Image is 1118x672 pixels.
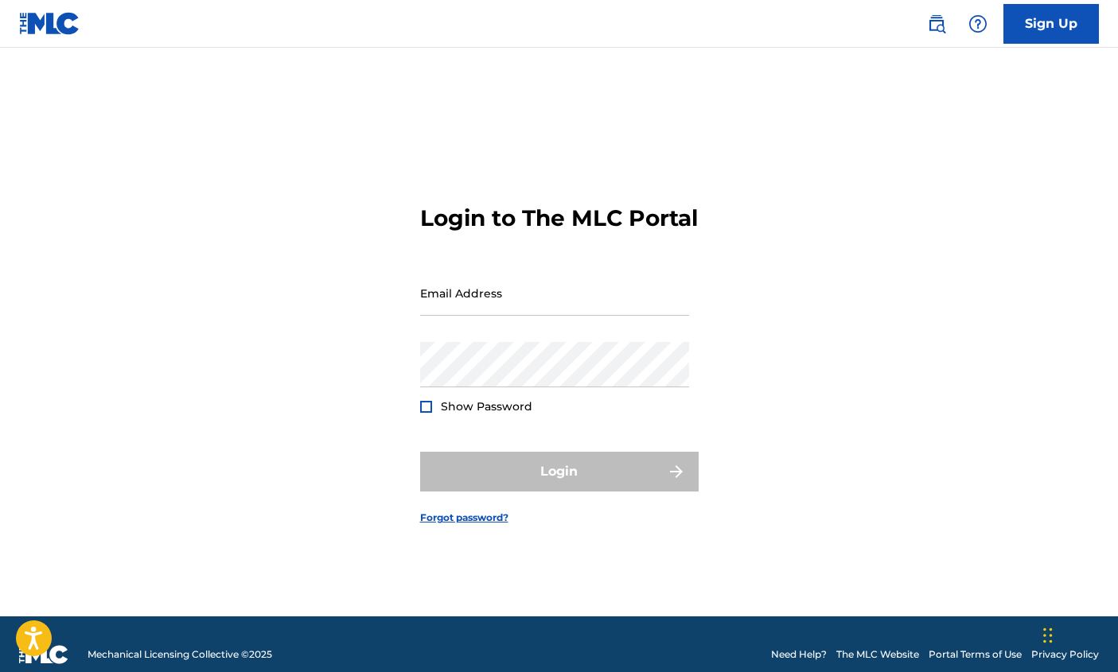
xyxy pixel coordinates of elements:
[1003,4,1099,44] a: Sign Up
[929,647,1022,662] a: Portal Terms of Use
[420,204,698,232] h3: Login to The MLC Portal
[968,14,988,33] img: help
[927,14,946,33] img: search
[836,647,919,662] a: The MLC Website
[19,645,68,664] img: logo
[1038,596,1118,672] iframe: Chat Widget
[962,8,994,40] div: Help
[441,399,532,414] span: Show Password
[420,511,508,525] a: Forgot password?
[1043,612,1053,659] div: Drag
[88,647,272,662] span: Mechanical Licensing Collective © 2025
[1031,647,1099,662] a: Privacy Policy
[19,12,80,35] img: MLC Logo
[921,8,952,40] a: Public Search
[771,647,827,662] a: Need Help?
